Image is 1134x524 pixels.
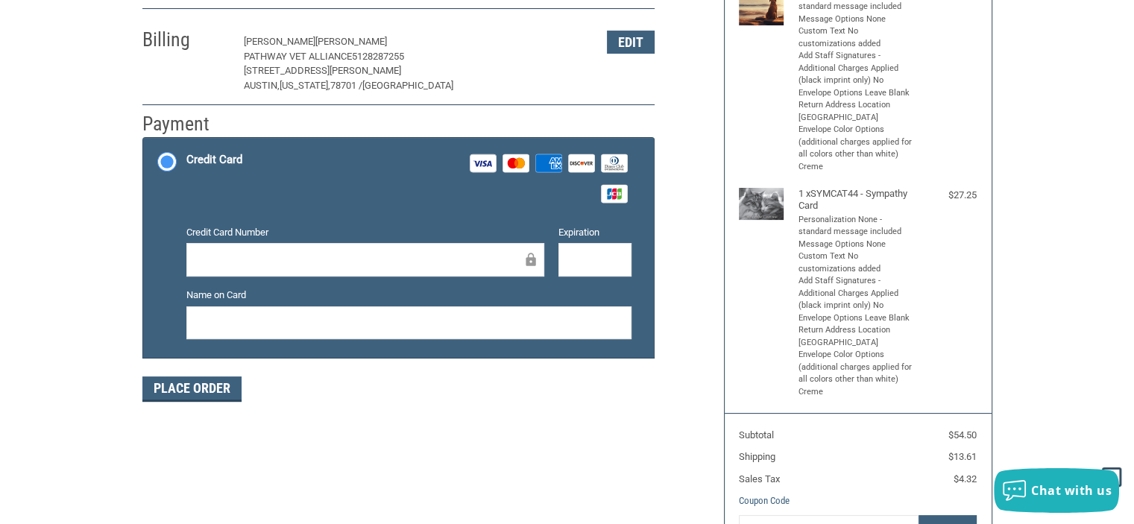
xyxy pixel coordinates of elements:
h4: 1 x SYMCAT44 - Sympathy Card [798,188,914,212]
label: Expiration [558,225,631,240]
li: Message Options None [798,239,914,251]
li: Envelope Color Options (additional charges applied for all colors other than white) Creme [798,349,914,398]
li: Custom Text No customizations added [798,250,914,275]
h2: Payment [142,112,230,136]
div: $27.25 [917,188,977,203]
span: Austin, [244,80,280,91]
span: 5128287255 [352,51,404,62]
span: [STREET_ADDRESS][PERSON_NAME] [244,65,401,76]
a: Coupon Code [739,495,790,506]
h2: Billing [142,28,230,52]
span: [PERSON_NAME] [244,36,315,47]
span: $13.61 [948,451,977,462]
li: Envelope Options Leave Blank [798,312,914,325]
li: Message Options None [798,13,914,26]
li: Envelope Options Leave Blank [798,87,914,100]
li: Add Staff Signatures - Additional Charges Applied (black imprint only) No [798,275,914,312]
span: $4.32 [954,473,977,484]
li: Return Address Location [GEOGRAPHIC_DATA] [798,324,914,349]
span: 78701 / [330,80,362,91]
span: $54.50 [948,429,977,441]
span: Pathway Vet Alliance [244,51,352,62]
button: Chat with us [994,468,1119,513]
div: Credit Card [186,148,242,172]
button: Place Order [142,376,242,402]
label: Credit Card Number [186,225,544,240]
span: Chat with us [1031,482,1112,499]
li: Custom Text No customizations added [798,25,914,50]
span: [US_STATE], [280,80,330,91]
li: Add Staff Signatures - Additional Charges Applied (black imprint only) No [798,50,914,87]
li: Return Address Location [GEOGRAPHIC_DATA] [798,99,914,124]
span: [GEOGRAPHIC_DATA] [362,80,453,91]
span: [PERSON_NAME] [315,36,387,47]
button: Edit [607,31,655,54]
span: Subtotal [739,429,774,441]
span: Sales Tax [739,473,780,484]
li: Envelope Color Options (additional charges applied for all colors other than white) Creme [798,124,914,173]
label: Name on Card [186,288,631,303]
span: Shipping [739,451,775,462]
li: Personalization None - standard message included [798,214,914,239]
